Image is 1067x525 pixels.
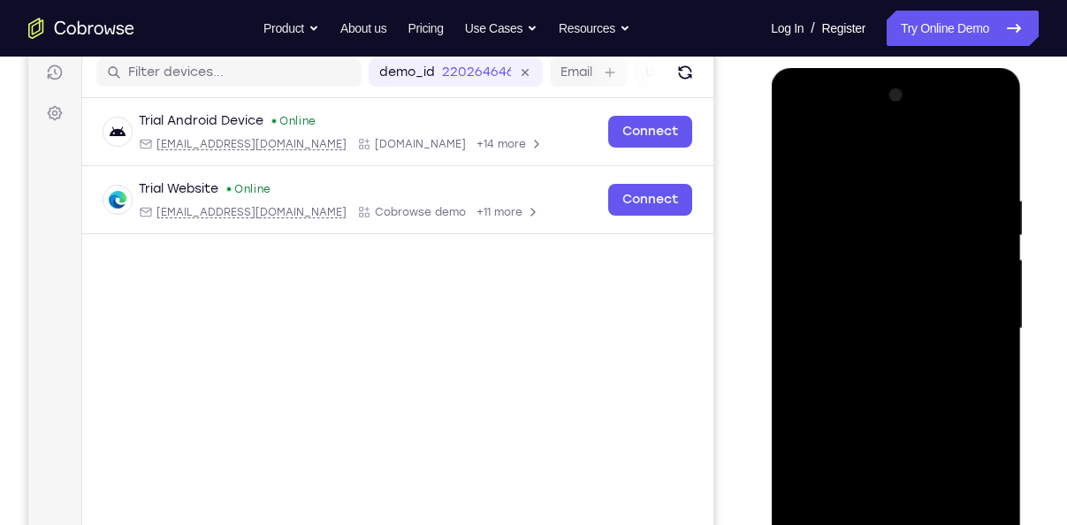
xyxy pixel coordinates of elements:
[448,200,494,214] span: +11 more
[580,110,664,142] a: Connect
[197,177,243,191] div: Online
[351,58,407,76] label: demo_id
[111,200,318,214] div: Email
[822,11,865,46] a: Register
[448,132,498,146] span: +14 more
[28,18,134,39] a: Go to the home page
[643,53,671,81] button: Refresh
[329,200,438,214] div: App
[329,132,438,146] div: App
[244,114,248,118] div: New devices found.
[242,109,288,123] div: Online
[347,200,438,214] span: Cobrowse demo
[111,132,318,146] div: Email
[111,107,235,125] div: Trial Android Device
[54,161,685,229] div: Open device details
[771,11,804,46] a: Log In
[128,132,318,146] span: android@example.com
[408,11,443,46] a: Pricing
[340,11,386,46] a: About us
[532,58,564,76] label: Email
[347,132,438,146] span: Cobrowse.io
[559,11,630,46] button: Resources
[128,200,318,214] span: web@example.com
[580,179,664,210] a: Connect
[68,11,164,39] h1: Connect
[811,18,814,39] span: /
[54,93,685,161] div: Open device details
[111,175,190,193] div: Trial Website
[465,11,537,46] button: Use Cases
[199,182,202,186] div: New devices found.
[617,58,662,76] label: User ID
[887,11,1039,46] a: Try Online Demo
[100,58,323,76] input: Filter devices...
[263,11,319,46] button: Product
